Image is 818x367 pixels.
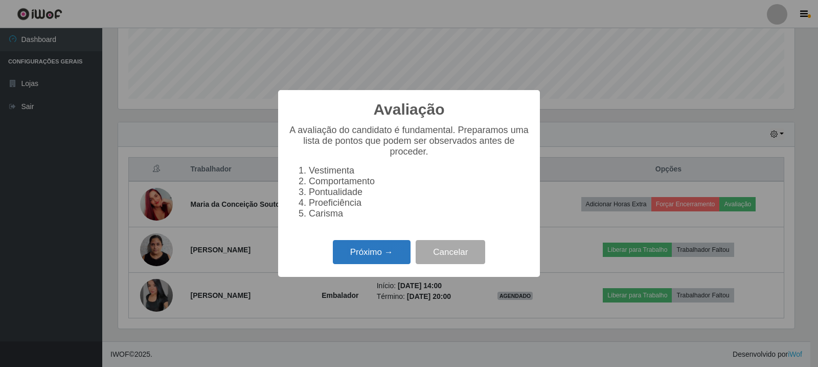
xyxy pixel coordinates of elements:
[333,240,411,264] button: Próximo →
[309,198,530,208] li: Proeficiência
[309,165,530,176] li: Vestimenta
[288,125,530,157] p: A avaliação do candidato é fundamental. Preparamos uma lista de pontos que podem ser observados a...
[416,240,485,264] button: Cancelar
[374,100,445,119] h2: Avaliação
[309,176,530,187] li: Comportamento
[309,208,530,219] li: Carisma
[309,187,530,198] li: Pontualidade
